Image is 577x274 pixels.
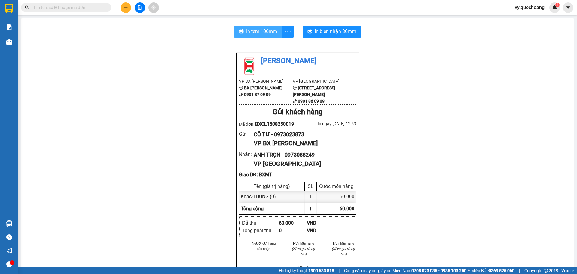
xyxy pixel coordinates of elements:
li: Người gửi hàng xác nhận [251,241,276,251]
span: 1 [556,3,558,7]
button: aim [148,2,159,13]
button: file-add [135,2,145,13]
div: BX [PERSON_NAME] [5,5,53,20]
b: [STREET_ADDRESS][PERSON_NAME] [293,85,335,97]
span: copyright [544,269,548,273]
div: CÔ TƯ - 0973023873 [254,130,351,139]
span: caret-down [566,5,571,10]
span: BXCL1508250019 [255,121,294,127]
div: Tổng phải thu : [242,227,279,234]
button: more [282,26,294,38]
b: 0901 87 09 09 [244,92,271,97]
div: Giao DĐ: BXMT [239,171,356,178]
span: phone [239,92,243,97]
span: GIỌT ĐẮNG [5,35,34,56]
li: NV nhận hàng [331,241,356,246]
span: plus [124,5,128,10]
span: DĐ: [57,38,66,44]
div: Mã đơn: [239,120,298,128]
div: 60.000 [317,191,356,202]
img: warehouse-icon [6,39,12,45]
span: 1 [309,206,312,211]
div: VP BX [PERSON_NAME] [254,139,351,148]
div: SL [306,183,315,189]
li: VP BX [PERSON_NAME] [239,78,293,85]
span: message [6,261,12,267]
div: Gửi : [239,130,254,138]
button: printerIn biên nhận 80mm [303,26,361,38]
span: vy.quochoang [510,4,549,11]
div: Cước món hàng [318,183,354,189]
div: 0973023873 [5,27,53,35]
i: (Kí và ghi rõ họ tên) [332,247,355,256]
button: caret-down [563,2,573,13]
b: 0901 86 09 09 [298,99,325,103]
b: BX [PERSON_NAME] [244,85,282,90]
span: | [519,267,520,274]
div: [GEOGRAPHIC_DATA] [57,5,118,19]
span: aim [151,5,156,10]
span: Khác - THÙNG (0) [241,194,276,199]
img: logo.jpg [239,55,260,76]
strong: 0708 023 035 - 0935 103 250 [411,268,466,273]
div: Đã thu : [242,219,279,227]
img: logo-vxr [5,4,13,13]
li: NV nhận hàng [291,241,316,246]
span: In tem 100mm [246,28,277,35]
input: Tìm tên, số ĐT hoặc mã đơn [33,4,104,11]
div: 0 [279,227,307,234]
span: 60.000 [340,206,354,211]
strong: 0369 525 060 [489,268,514,273]
sup: 1 [555,3,560,7]
div: ANH TRỌN [57,19,118,26]
div: VND [307,227,335,234]
div: ANH TRỌN - 0973088249 [254,151,351,159]
div: VND [307,219,335,227]
li: Tiểu Vy [291,264,316,270]
div: 1 [305,191,317,202]
span: In biên nhận 80mm [315,28,356,35]
span: file-add [138,5,142,10]
img: icon-new-feature [552,5,557,10]
span: environment [293,86,297,90]
span: notification [6,248,12,254]
div: Nhận : [239,151,254,158]
button: printerIn tem 100mm [234,26,282,38]
span: question-circle [6,234,12,240]
span: Miền Bắc [471,267,514,274]
strong: 1900 633 818 [308,268,334,273]
span: Miền Nam [392,267,466,274]
li: [PERSON_NAME] [239,55,356,67]
span: Gửi: [5,6,14,12]
span: Tổng cộng [241,206,264,211]
div: CÔ TƯ [5,20,53,27]
span: printer [239,29,244,35]
span: DĐ: [5,38,14,45]
span: phone [293,99,297,103]
span: printer [307,29,312,35]
span: BXMT [66,34,91,45]
div: VP [GEOGRAPHIC_DATA] [254,159,351,168]
img: warehouse-icon [6,220,12,227]
span: ⚪️ [468,269,470,272]
div: 60.000 [279,219,307,227]
span: search [25,5,29,10]
img: solution-icon [6,24,12,30]
button: plus [121,2,131,13]
div: 0973088249 [57,26,118,34]
span: more [282,28,293,35]
span: Nhận: [57,5,72,11]
span: environment [239,86,243,90]
i: (Kí và ghi rõ họ tên) [292,247,315,256]
div: In ngày: [DATE] 12:59 [298,120,356,127]
span: Cung cấp máy in - giấy in: [344,267,391,274]
div: Tên (giá trị hàng) [241,183,303,189]
li: VP [GEOGRAPHIC_DATA] [293,78,347,85]
span: Hỗ trợ kỹ thuật: [279,267,334,274]
span: | [339,267,340,274]
div: Gửi khách hàng [239,106,356,118]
